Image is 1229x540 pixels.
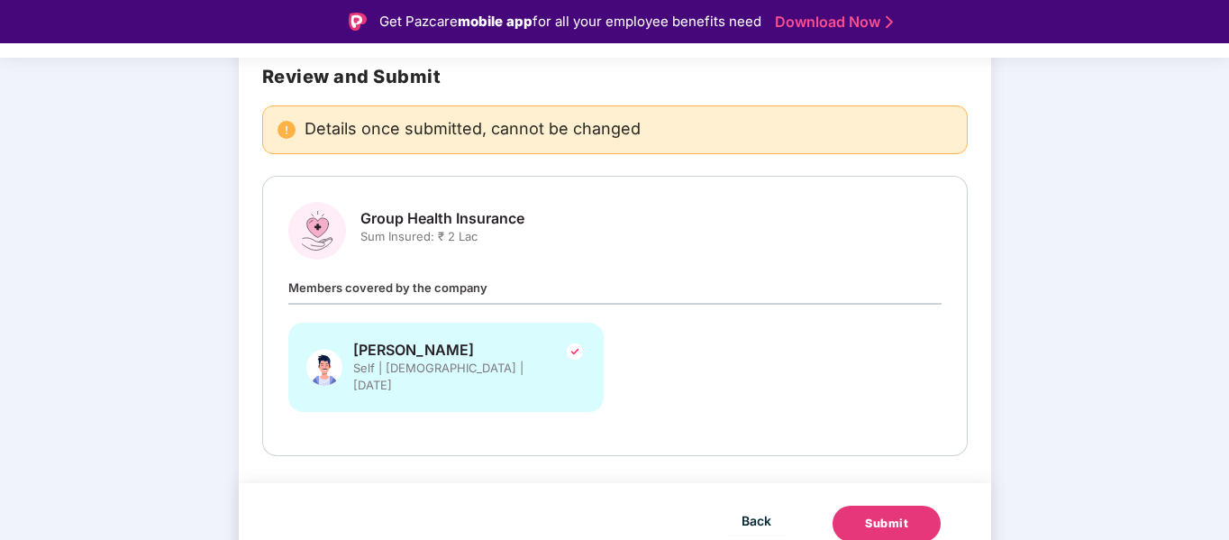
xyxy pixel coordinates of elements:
span: Sum Insured: ₹ 2 Lac [360,228,524,245]
span: Group Health Insurance [360,209,524,228]
span: Details once submitted, cannot be changed [305,121,641,139]
img: Logo [349,13,367,31]
h2: Review and Submit [262,66,968,87]
span: Members covered by the company [288,280,487,295]
img: svg+xml;base64,PHN2ZyBpZD0iR3JvdXBfSGVhbHRoX0luc3VyYW5jZSIgZGF0YS1uYW1lPSJHcm91cCBIZWFsdGggSW5zdX... [288,202,346,260]
div: Get Pazcare for all your employee benefits need [379,11,761,32]
div: Submit [865,515,908,533]
img: svg+xml;base64,PHN2ZyBpZD0iVGljay0yNHgyNCIgeG1sbnM9Imh0dHA6Ly93d3cudzMub3JnLzIwMDAvc3ZnIiB3aWR0aD... [564,341,586,362]
a: Download Now [775,13,888,32]
img: svg+xml;base64,PHN2ZyBpZD0iU3BvdXNlX01hbGUiIHhtbG5zPSJodHRwOi8vd3d3LnczLm9yZy8yMDAwL3N2ZyIgeG1sbn... [306,341,342,394]
button: Back [728,506,785,535]
span: [PERSON_NAME] [353,341,551,360]
span: Self | [DEMOGRAPHIC_DATA] | [DATE] [353,360,551,394]
strong: mobile app [458,13,533,30]
img: svg+xml;base64,PHN2ZyBpZD0iRGFuZ2VyX2FsZXJ0IiBkYXRhLW5hbWU9IkRhbmdlciBhbGVydCIgeG1sbnM9Imh0dHA6Ly... [278,121,296,139]
img: Stroke [886,13,893,32]
span: Back [742,509,771,532]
